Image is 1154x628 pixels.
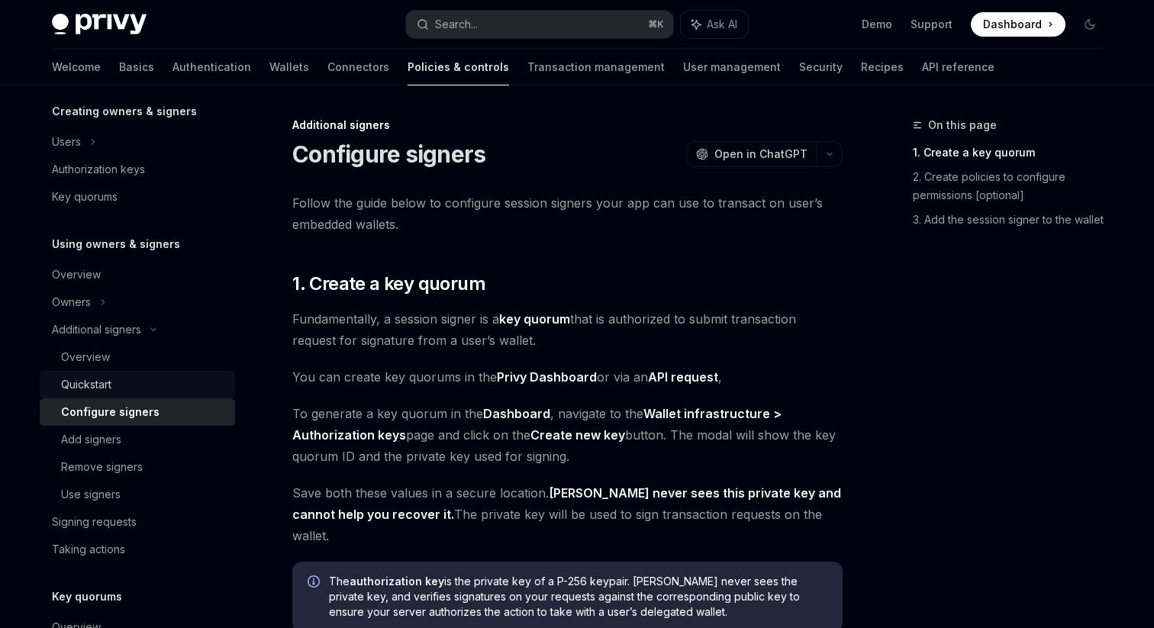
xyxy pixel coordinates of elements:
a: API reference [922,49,994,85]
span: ⌘ K [648,18,664,31]
a: 2. Create policies to configure permissions [optional] [913,165,1114,208]
span: Fundamentally, a session signer is a that is authorized to submit transaction request for signatu... [292,308,843,351]
div: Taking actions [52,540,125,559]
button: Search...⌘K [406,11,673,38]
div: Add signers [61,430,121,449]
a: Quickstart [40,371,235,398]
a: Connectors [327,49,389,85]
img: dark logo [52,14,147,35]
a: Authentication [172,49,251,85]
div: Remove signers [61,458,143,476]
div: Quickstart [61,375,111,394]
span: 1. Create a key quorum [292,272,485,296]
div: Authorization keys [52,160,145,179]
span: Dashboard [983,17,1042,32]
a: Authorization keys [40,156,235,183]
span: Open in ChatGPT [714,147,807,162]
svg: Info [308,575,323,591]
span: To generate a key quorum in the , navigate to the page and click on the button. The modal will sh... [292,403,843,467]
a: Add signers [40,426,235,453]
div: Owners [52,293,91,311]
div: Users [52,133,81,151]
div: Additional signers [52,320,141,339]
h5: Using owners & signers [52,235,180,253]
a: 1. Create a key quorum [913,140,1114,165]
a: Demo [862,17,892,32]
strong: authorization key [350,575,444,588]
a: Privy Dashboard [497,369,597,385]
div: Search... [435,15,478,34]
a: Taking actions [40,536,235,563]
h1: Configure signers [292,140,485,168]
span: Ask AI [707,17,737,32]
div: Signing requests [52,513,137,531]
a: Dashboard [483,406,550,422]
a: key quorum [499,311,570,327]
a: Signing requests [40,508,235,536]
a: Configure signers [40,398,235,426]
a: Overview [40,261,235,288]
div: Overview [61,348,110,366]
div: Key quorums [52,188,118,206]
button: Open in ChatGPT [686,141,817,167]
a: Use signers [40,481,235,508]
a: Welcome [52,49,101,85]
div: Use signers [61,485,121,504]
span: Save both these values in a secure location. The private key will be used to sign transaction req... [292,482,843,546]
a: Transaction management [527,49,665,85]
a: Dashboard [971,12,1065,37]
span: On this page [928,116,997,134]
button: Ask AI [681,11,748,38]
div: Additional signers [292,118,843,133]
a: Basics [119,49,154,85]
span: The is the private key of a P-256 keypair. [PERSON_NAME] never sees the private key, and verifies... [329,574,827,620]
a: Support [911,17,953,32]
a: User management [683,49,781,85]
button: Toggle dark mode [1078,12,1102,37]
span: Follow the guide below to configure session signers your app can use to transact on user’s embedd... [292,192,843,235]
h5: Key quorums [52,588,122,606]
h5: Creating owners & signers [52,102,197,121]
strong: [PERSON_NAME] never sees this private key and cannot help you recover it. [292,485,841,522]
span: You can create key quorums in the or via an , [292,366,843,388]
a: 3. Add the session signer to the wallet [913,208,1114,232]
div: Overview [52,266,101,284]
a: Recipes [861,49,904,85]
a: Remove signers [40,453,235,481]
a: Wallets [269,49,309,85]
div: Configure signers [61,403,160,421]
a: Security [799,49,843,85]
strong: Create new key [530,427,625,443]
a: Key quorums [40,183,235,211]
a: API request [648,369,718,385]
a: Overview [40,343,235,371]
a: Policies & controls [408,49,509,85]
